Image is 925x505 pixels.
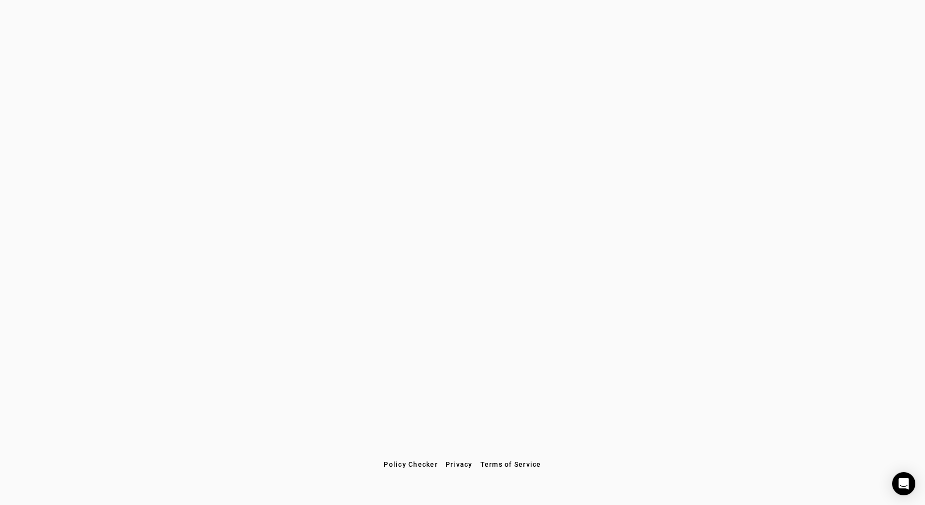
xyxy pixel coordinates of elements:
[384,460,438,468] span: Policy Checker
[442,456,477,473] button: Privacy
[477,456,545,473] button: Terms of Service
[446,460,473,468] span: Privacy
[892,472,915,495] div: Open Intercom Messenger
[380,456,442,473] button: Policy Checker
[480,460,541,468] span: Terms of Service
